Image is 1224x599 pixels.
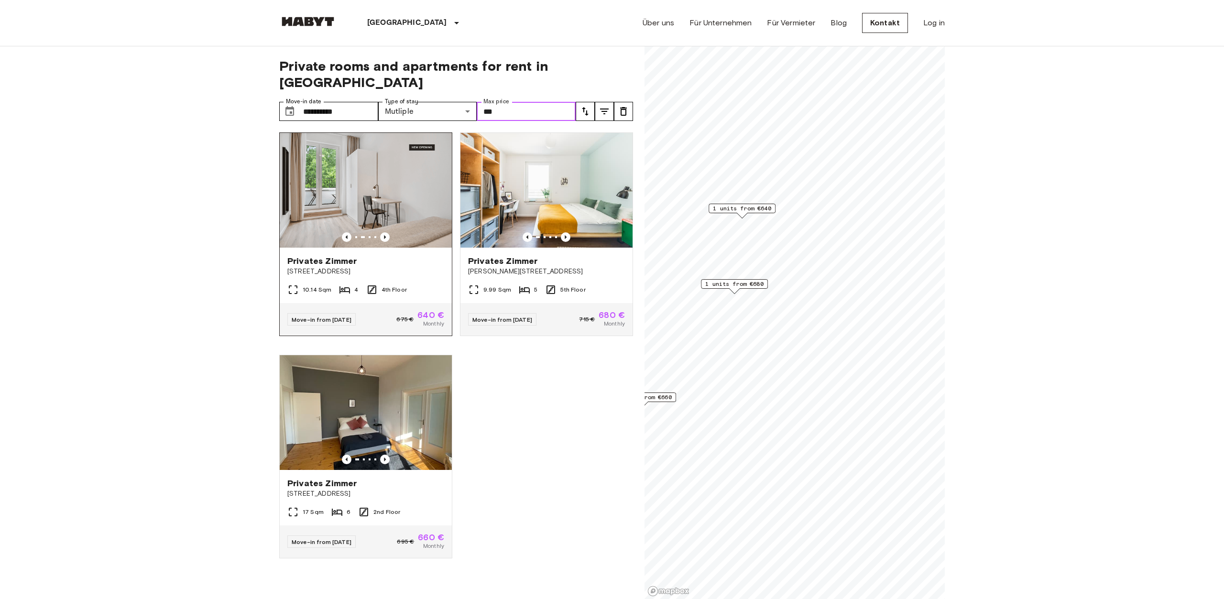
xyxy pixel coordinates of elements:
span: 5th Floor [560,285,585,294]
label: Type of stay [385,98,418,106]
span: Privates Zimmer [468,255,537,267]
a: Für Vermieter [767,17,815,29]
span: 10.14 Sqm [303,285,331,294]
span: 715 € [579,315,595,324]
img: Marketing picture of unit DE-01-262-402-04 [280,133,452,248]
span: 660 € [418,533,444,542]
span: 675 € [396,315,414,324]
span: 6 [347,508,350,516]
span: 640 € [417,311,444,319]
span: 2nd Floor [373,508,400,516]
a: Blog [831,17,847,29]
span: Monthly [423,319,444,328]
span: 9.99 Sqm [483,285,511,294]
button: Previous image [342,232,351,242]
button: Previous image [561,232,570,242]
div: Map marker [701,279,768,294]
span: Privates Zimmer [287,255,357,267]
span: Private rooms and apartments for rent in [GEOGRAPHIC_DATA] [279,58,633,90]
a: Marketing picture of unit DE-01-08-020-03QPrevious imagePrevious imagePrivates Zimmer[PERSON_NAME... [460,132,633,336]
img: Marketing picture of unit DE-01-08-020-03Q [460,133,633,248]
a: Kontakt [862,13,908,33]
span: Monthly [423,542,444,550]
span: Move-in from [DATE] [472,316,532,323]
a: Log in [923,17,945,29]
span: Monthly [604,319,625,328]
button: tune [576,102,595,121]
span: Move-in from [DATE] [292,538,351,545]
img: Marketing picture of unit DE-01-030-05H [280,355,452,470]
button: Previous image [342,455,351,464]
span: 680 € [599,311,625,319]
label: Max price [483,98,509,106]
button: Previous image [380,455,390,464]
span: [STREET_ADDRESS] [287,267,444,276]
span: 1 units from €660 [613,393,672,402]
button: tune [614,102,633,121]
img: Habyt [279,17,337,26]
span: 4th Floor [382,285,407,294]
p: [GEOGRAPHIC_DATA] [367,17,447,29]
span: 4 [354,285,358,294]
a: Mapbox logo [647,586,689,597]
span: 695 € [397,537,414,546]
button: Previous image [380,232,390,242]
button: tune [595,102,614,121]
a: Previous imagePrevious imagePrivates Zimmer[STREET_ADDRESS]10.14 Sqm44th FloorMove-in from [DATE]... [279,132,452,336]
div: Map marker [709,204,776,218]
span: 1 units from €640 [713,204,771,213]
label: Move-in date [286,98,321,106]
span: 5 [534,285,537,294]
span: [PERSON_NAME][STREET_ADDRESS] [468,267,625,276]
span: Privates Zimmer [287,478,357,489]
span: 1 units from €680 [705,280,764,288]
span: Move-in from [DATE] [292,316,351,323]
a: Über uns [643,17,674,29]
a: Für Unternehmen [689,17,752,29]
span: [STREET_ADDRESS] [287,489,444,499]
button: Choose date, selected date is 1 Oct 2025 [280,102,299,121]
div: Mutliple [378,102,477,121]
button: Previous image [523,232,532,242]
a: Marketing picture of unit DE-01-030-05HPrevious imagePrevious imagePrivates Zimmer[STREET_ADDRESS... [279,355,452,558]
span: 17 Sqm [303,508,324,516]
